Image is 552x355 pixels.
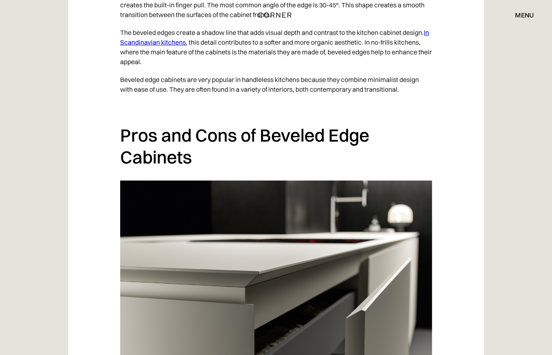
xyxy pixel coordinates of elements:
[120,124,432,168] h2: Pros and Cons of Beveled Edge Cabinets
[120,28,429,46] a: In Scandinavian kitchens
[249,10,302,20] a: home
[120,98,432,116] p: ‍
[515,12,534,18] div: menu
[507,8,534,22] div: menu
[120,24,432,71] p: The beveled edges create a shadow line that adds visual depth and contrast to the kitchen cabinet...
[120,71,432,98] p: Beveled edge cabinets are very popular in handleless kitchens because they combine minimalist des...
